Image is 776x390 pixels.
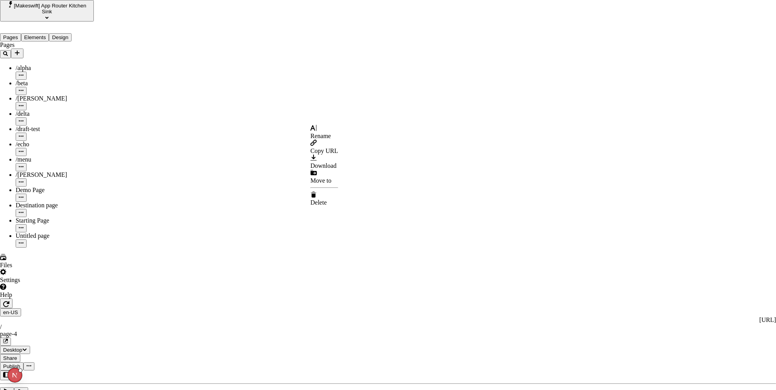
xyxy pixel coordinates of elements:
span: Download [310,162,337,169]
span: Move to [310,177,332,184]
p: Cookie Test Route [3,6,114,13]
span: Copy URL [310,147,338,154]
span: Delete [310,199,327,206]
span: Rename [310,133,331,139]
